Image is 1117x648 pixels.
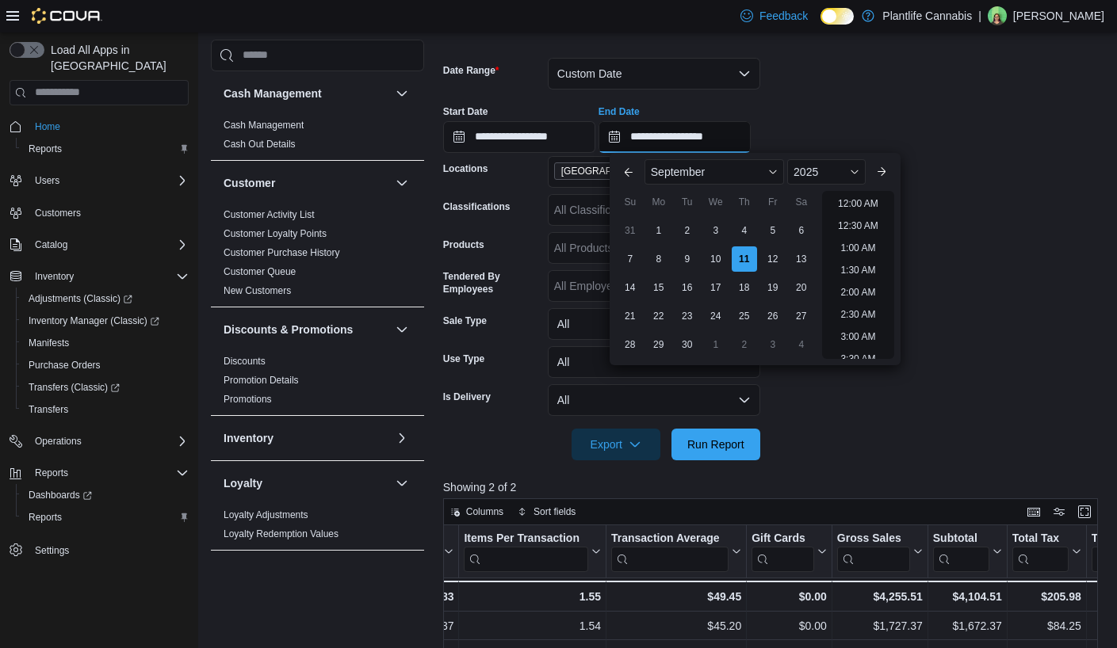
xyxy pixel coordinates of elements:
[933,531,989,546] div: Subtotal
[224,246,340,259] span: Customer Purchase History
[616,159,641,185] button: Previous Month
[392,474,411,493] button: Loyalty
[29,337,69,349] span: Manifests
[1012,616,1081,635] div: $84.25
[29,267,189,286] span: Inventory
[1024,502,1043,521] button: Keyboard shortcuts
[224,175,275,191] h3: Customer
[443,391,491,403] label: Is Delivery
[466,505,503,518] span: Columns
[464,531,588,546] div: Items Per Transaction
[29,235,74,254] button: Catalog
[29,267,80,286] button: Inventory
[618,332,643,357] div: day-28
[224,209,315,220] a: Customer Activity List
[22,378,126,397] a: Transfers (Classic)
[675,332,700,357] div: day-30
[703,189,729,215] div: We
[548,308,760,340] button: All
[22,400,189,419] span: Transfers
[224,375,299,386] a: Promotion Details
[611,587,741,606] div: $49.45
[978,6,981,25] p: |
[392,84,411,103] button: Cash Management
[646,303,671,329] div: day-22
[29,511,62,524] span: Reports
[224,355,266,368] span: Discounts
[464,531,601,571] button: Items Per Transaction
[933,531,1002,571] button: Subtotal
[760,275,786,300] div: day-19
[837,616,923,635] div: $1,727.37
[3,430,195,452] button: Operations
[443,270,541,295] label: Tendered By Employees
[384,587,453,606] div: 83
[3,201,195,224] button: Customers
[29,489,92,501] span: Dashboards
[561,163,685,179] span: [GEOGRAPHIC_DATA][PERSON_NAME]
[224,430,389,446] button: Inventory
[16,138,195,160] button: Reports
[16,332,195,354] button: Manifests
[29,143,62,155] span: Reports
[443,200,511,213] label: Classifications
[224,475,262,491] h3: Loyalty
[759,8,808,24] span: Feedback
[224,374,299,387] span: Promotion Details
[224,86,322,101] h3: Cash Management
[392,320,411,339] button: Discounts & Promotions
[1075,502,1094,521] button: Enter fullscreen
[869,159,894,185] button: Next month
[837,531,910,546] div: Gross Sales
[224,208,315,221] span: Customer Activity List
[224,266,296,277] a: Customer Queue
[211,116,424,160] div: Cash Management
[29,171,189,190] span: Users
[618,218,643,243] div: day-31
[29,359,101,372] span: Purchase Orders
[675,189,700,215] div: Tu
[760,303,786,329] div: day-26
[16,354,195,376] button: Purchase Orders
[834,327,882,346] li: 3:00 AM
[611,531,729,546] div: Transaction Average
[29,314,159,327] span: Inventory Manager (Classic)
[35,207,81,219] span: Customers
[22,486,98,505] a: Dashboards
[35,174,59,187] span: Users
[611,616,741,635] div: $45.20
[29,204,87,223] a: Customers
[10,109,189,603] nav: Complex example
[646,332,671,357] div: day-29
[760,218,786,243] div: day-5
[789,303,814,329] div: day-27
[224,322,353,337] h3: Discounts & Promotions
[22,311,189,330] span: Inventory Manager (Classic)
[35,238,67,251] span: Catalog
[211,352,424,415] div: Discounts & Promotions
[834,261,882,280] li: 1:30 AM
[534,505,576,518] span: Sort fields
[832,216,885,235] li: 12:30 AM
[599,105,640,118] label: End Date
[834,349,882,368] li: 3:30 AM
[392,173,411,192] button: Customer
[224,394,272,405] a: Promotions
[1050,502,1069,521] button: Display options
[443,162,488,175] label: Locations
[752,616,827,635] div: $0.00
[16,310,195,332] a: Inventory Manager (Classic)
[444,502,510,521] button: Columns
[32,8,102,24] img: Cova
[29,403,68,416] span: Transfers
[35,435,82,448] span: Operations
[703,246,729,272] div: day-10
[224,430,274,446] h3: Inventory
[29,541,75,560] a: Settings
[618,275,643,300] div: day-14
[1012,531,1069,571] div: Total Tax
[651,166,705,178] span: September
[732,246,757,272] div: day-11
[22,139,68,158] a: Reports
